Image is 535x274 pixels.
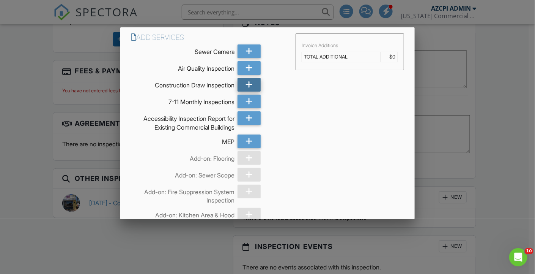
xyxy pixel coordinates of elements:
[131,61,234,73] div: Air Quality Inspection
[509,248,527,266] iframe: Intercom live chat
[302,43,398,49] div: Invoice Additions
[131,44,234,56] div: Sewer Camera
[131,111,234,131] div: Accessibility Inspection Report for Existing Commercial Buildings
[131,78,234,89] div: Construction Draw Inspection
[525,248,533,254] span: 10
[131,95,234,106] div: 7-11 Monthly Inspections
[302,52,381,62] td: TOTAL ADDITIONAL
[131,185,234,205] div: Add-on: Fire Suppression System Inspection
[131,151,234,163] div: Add-on: Flooring
[131,135,234,146] div: MEP
[131,208,234,228] div: Add-on: Kitchen Area & Hood Inspection
[131,33,286,41] h6: Add Services
[131,168,234,179] div: Add-on: Sewer Scope
[381,52,398,62] td: $0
